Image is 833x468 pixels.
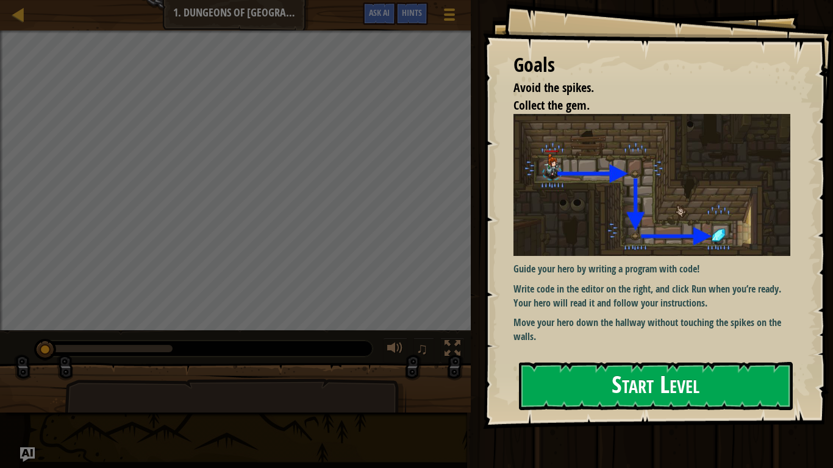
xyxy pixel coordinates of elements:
[416,339,428,358] span: ♫
[513,262,790,276] p: Guide your hero by writing a program with code!
[498,97,787,115] li: Collect the gem.
[413,338,434,363] button: ♫
[440,338,465,363] button: Toggle fullscreen
[513,282,790,310] p: Write code in the editor on the right, and click Run when you’re ready. Your hero will read it an...
[513,316,790,344] p: Move your hero down the hallway without touching the spikes on the walls.
[498,79,787,97] li: Avoid the spikes.
[402,7,422,18] span: Hints
[383,338,407,363] button: Adjust volume
[513,97,590,113] span: Collect the gem.
[513,51,790,79] div: Goals
[20,447,35,462] button: Ask AI
[513,114,790,256] img: Dungeons of kithgard
[363,2,396,25] button: Ask AI
[519,362,793,410] button: Start Level
[369,7,390,18] span: Ask AI
[513,79,594,96] span: Avoid the spikes.
[434,2,465,31] button: Show game menu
